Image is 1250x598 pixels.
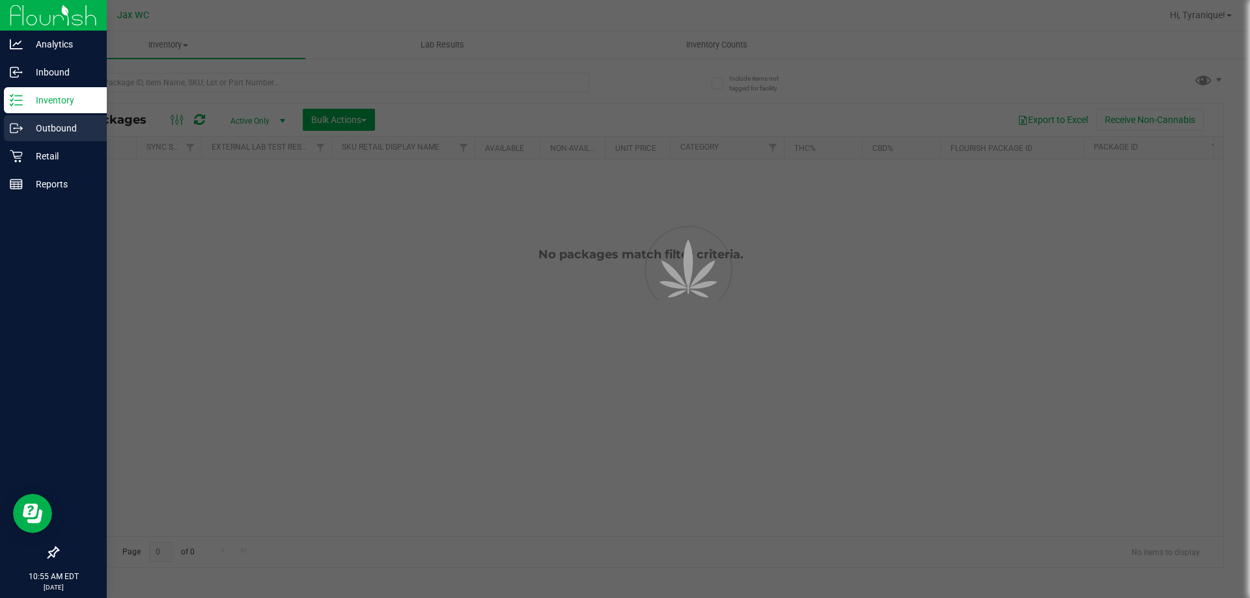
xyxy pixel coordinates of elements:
iframe: Resource center [13,494,52,533]
inline-svg: Outbound [10,122,23,135]
p: Reports [23,176,101,192]
inline-svg: Reports [10,178,23,191]
p: Retail [23,148,101,164]
inline-svg: Inbound [10,66,23,79]
p: Inbound [23,64,101,80]
p: 10:55 AM EDT [6,571,101,582]
p: [DATE] [6,582,101,592]
p: Analytics [23,36,101,52]
inline-svg: Inventory [10,94,23,107]
p: Inventory [23,92,101,108]
inline-svg: Analytics [10,38,23,51]
p: Outbound [23,120,101,136]
inline-svg: Retail [10,150,23,163]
